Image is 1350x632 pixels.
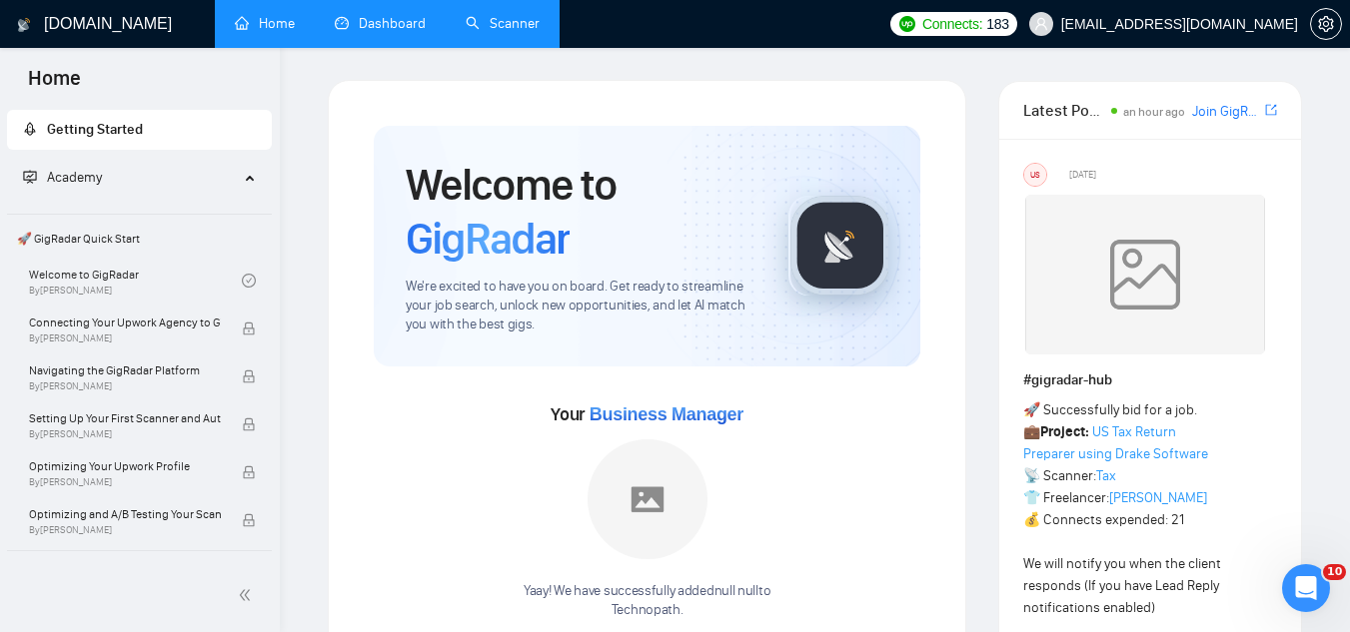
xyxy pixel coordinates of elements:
span: Optimizing Your Upwork Profile [29,456,221,476]
img: upwork-logo.png [899,16,915,32]
img: gigradar-logo.png [790,196,890,296]
span: Navigating the GigRadar Platform [29,360,221,380]
span: Optimizing and A/B Testing Your Scanner for Better Results [29,504,221,524]
a: US Tax Return Preparer using Drake Software [1023,423,1208,462]
div: Yaay! We have successfully added null null to [524,582,770,620]
li: Getting Started [7,110,272,150]
span: Business Manager [590,404,743,424]
span: rocket [23,122,37,136]
span: By [PERSON_NAME] [29,524,221,536]
span: Your [551,403,743,425]
span: By [PERSON_NAME] [29,428,221,440]
span: lock [242,321,256,335]
span: 10 [1323,564,1346,580]
span: setting [1311,16,1341,32]
img: logo [17,9,31,41]
h1: # gigradar-hub [1023,369,1277,391]
span: By [PERSON_NAME] [29,332,221,344]
a: homeHome [235,15,295,32]
p: Technopath . [524,601,770,620]
img: placeholder.png [588,439,707,559]
span: lock [242,513,256,527]
span: user [1034,17,1048,31]
span: By [PERSON_NAME] [29,380,221,392]
span: We're excited to have you on board. Get ready to streamline your job search, unlock new opportuni... [406,278,756,334]
span: export [1265,102,1277,118]
h1: Welcome to [406,158,756,266]
span: GigRadar [406,212,570,266]
span: Home [12,64,97,106]
span: By [PERSON_NAME] [29,476,221,488]
span: Connects: [922,13,982,35]
a: [PERSON_NAME] [1109,489,1207,506]
span: Connecting Your Upwork Agency to GigRadar [29,313,221,332]
span: 👑 Agency Success with GigRadar [9,555,270,595]
a: Join GigRadar Slack Community [1192,101,1261,123]
a: Welcome to GigRadarBy[PERSON_NAME] [29,259,242,303]
span: [DATE] [1069,166,1096,184]
span: 183 [986,13,1008,35]
span: Getting Started [47,121,143,138]
iframe: Intercom live chat [1282,564,1330,612]
span: check-circle [242,274,256,288]
img: weqQh+iSagEgQAAAABJRU5ErkJggg== [1025,195,1265,354]
span: double-left [238,585,258,605]
span: Setting Up Your First Scanner and Auto-Bidder [29,408,221,428]
a: searchScanner [466,15,540,32]
strong: Project: [1040,423,1089,440]
span: 🚀 GigRadar Quick Start [9,219,270,259]
span: fund-projection-screen [23,170,37,184]
span: lock [242,369,256,383]
span: Academy [47,169,102,186]
span: lock [242,417,256,431]
span: Latest Posts from the GigRadar Community [1023,98,1105,123]
span: an hour ago [1123,105,1185,119]
a: dashboardDashboard [335,15,426,32]
a: export [1265,101,1277,120]
a: Tax [1096,467,1116,484]
span: Academy [23,169,102,186]
a: setting [1310,16,1342,32]
div: US [1024,164,1046,186]
button: setting [1310,8,1342,40]
span: lock [242,465,256,479]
